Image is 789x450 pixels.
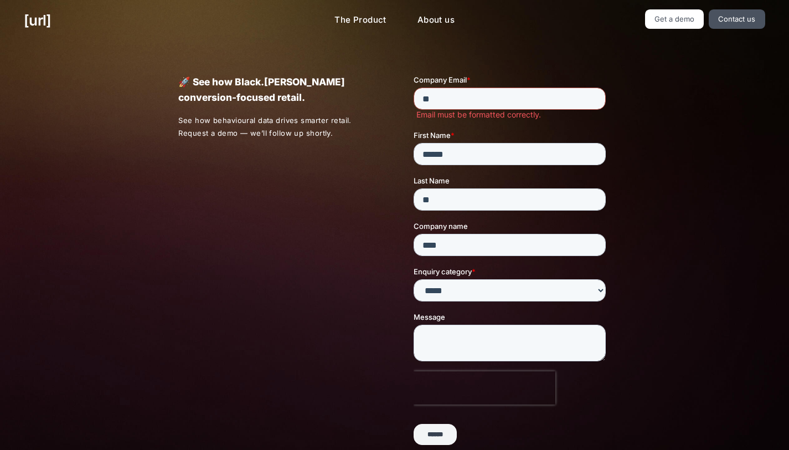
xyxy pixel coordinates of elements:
[326,9,395,31] a: The Product
[709,9,765,29] a: Contact us
[645,9,704,29] a: Get a demo
[24,9,51,31] a: [URL]
[178,74,375,105] p: 🚀 See how Black.[PERSON_NAME] conversion-focused retail.
[409,9,463,31] a: About us
[178,114,375,140] p: See how behavioural data drives smarter retail. Request a demo — we’ll follow up shortly.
